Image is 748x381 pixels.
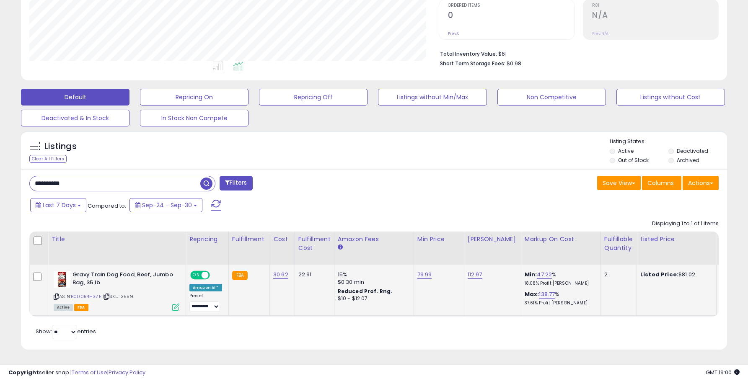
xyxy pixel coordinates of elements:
[21,110,129,126] button: Deactivated & In Stock
[259,89,368,106] button: Repricing Off
[539,290,555,299] a: 138.77
[677,147,708,154] label: Deactivated
[109,368,145,376] a: Privacy Policy
[189,235,225,244] div: Repricing
[507,59,521,67] span: $0.98
[525,290,539,298] b: Max:
[525,235,597,244] div: Markup on Cost
[618,147,634,154] label: Active
[338,244,343,251] small: Amazon Fees.
[54,271,179,310] div: ASIN:
[525,291,594,306] div: %
[521,232,600,265] th: The percentage added to the cost of goods (COGS) that forms the calculator for Min & Max prices.
[54,304,73,311] span: All listings currently available for purchase on Amazon
[140,110,248,126] button: In Stock Non Compete
[417,235,461,244] div: Min Price
[592,10,718,22] h2: N/A
[610,138,727,146] p: Listing States:
[468,270,482,279] a: 112.97
[597,176,641,190] button: Save View
[189,284,222,291] div: Amazon AI *
[129,198,202,212] button: Sep-24 - Sep-30
[273,270,288,279] a: 30.62
[525,271,594,286] div: %
[640,271,710,278] div: $81.02
[616,89,725,106] button: Listings without Cost
[140,89,248,106] button: Repricing On
[677,157,699,164] label: Archived
[338,295,407,302] div: $10 - $12.07
[8,369,145,377] div: seller snap | |
[44,141,77,152] h5: Listings
[21,89,129,106] button: Default
[74,304,88,311] span: FBA
[378,89,487,106] button: Listings without Min/Max
[142,201,192,209] span: Sep-24 - Sep-30
[440,60,505,67] b: Short Term Storage Fees:
[189,293,222,312] div: Preset:
[448,31,460,36] small: Prev: 0
[537,270,552,279] a: 47.22
[440,48,712,58] li: $61
[592,3,718,8] span: ROI
[298,271,328,278] div: 22.91
[618,157,649,164] label: Out of Stock
[604,235,633,252] div: Fulfillable Quantity
[29,155,67,163] div: Clear All Filters
[232,271,248,280] small: FBA
[191,272,202,279] span: ON
[209,272,222,279] span: OFF
[468,235,518,244] div: [PERSON_NAME]
[338,271,407,278] div: 15%
[52,235,182,244] div: Title
[72,368,107,376] a: Terms of Use
[36,327,96,335] span: Show: entries
[103,293,133,300] span: | SKU: 3559
[232,235,266,244] div: Fulfillment
[640,270,678,278] b: Listed Price:
[72,271,174,288] b: Gravy Train Dog Food, Beef, Jumbo Bag, 35 lb
[448,3,574,8] span: Ordered Items
[706,368,740,376] span: 2025-10-8 19:00 GMT
[338,235,410,244] div: Amazon Fees
[338,288,393,295] b: Reduced Prof. Rng.
[440,50,497,57] b: Total Inventory Value:
[525,270,537,278] b: Min:
[273,235,291,244] div: Cost
[8,368,39,376] strong: Copyright
[642,176,681,190] button: Columns
[525,281,594,286] p: 18.08% Profit [PERSON_NAME]
[604,271,630,278] div: 2
[71,293,101,300] a: B000R4H3ZE
[54,271,70,288] img: 41fFNBAfYCL._SL40_.jpg
[683,176,719,190] button: Actions
[448,10,574,22] h2: 0
[338,278,407,286] div: $0.30 min
[640,235,713,244] div: Listed Price
[43,201,76,209] span: Last 7 Days
[525,300,594,306] p: 37.61% Profit [PERSON_NAME]
[592,31,608,36] small: Prev: N/A
[652,220,719,228] div: Displaying 1 to 1 of 1 items
[30,198,86,212] button: Last 7 Days
[298,235,331,252] div: Fulfillment Cost
[88,202,126,210] span: Compared to:
[497,89,606,106] button: Non Competitive
[220,176,252,190] button: Filters
[647,179,674,187] span: Columns
[417,270,432,279] a: 79.99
